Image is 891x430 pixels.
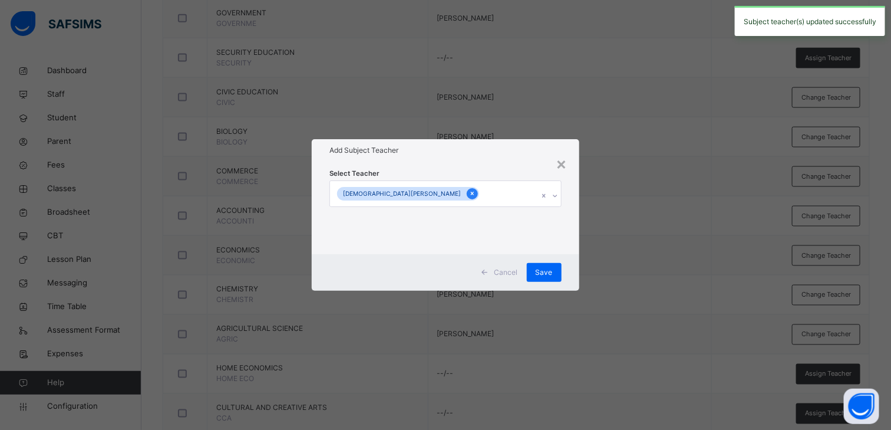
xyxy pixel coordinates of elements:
div: Subject teacher(s) updated successfully [735,6,885,36]
span: Select Teacher [329,169,379,179]
div: × [556,151,567,176]
button: Open asap [844,389,879,424]
span: Save [536,267,553,278]
div: [DEMOGRAPHIC_DATA][PERSON_NAME] [337,187,467,201]
h1: Add Subject Teacher [329,145,562,156]
span: Cancel [494,267,517,278]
